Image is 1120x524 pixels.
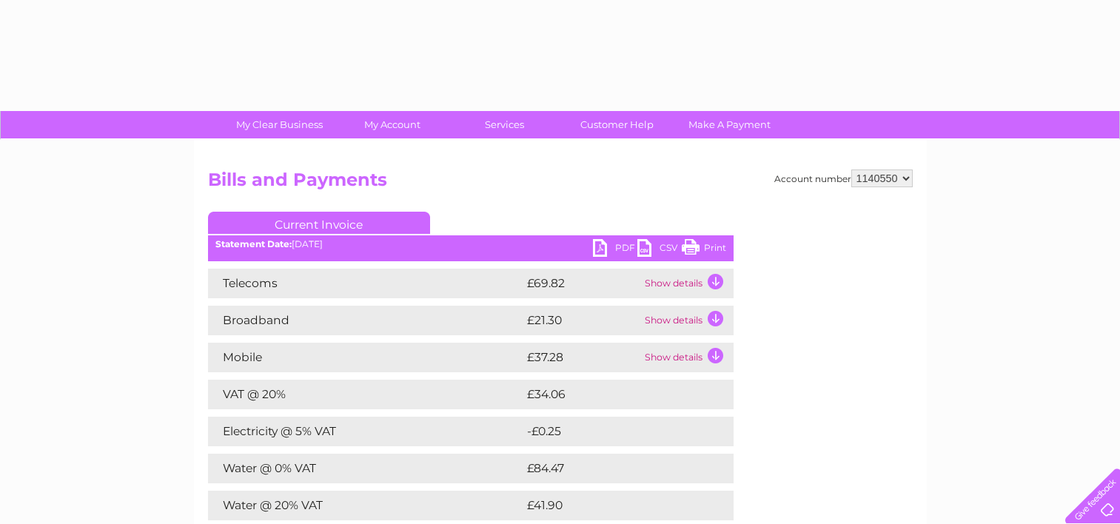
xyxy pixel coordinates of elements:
td: £34.06 [523,380,705,409]
td: £84.47 [523,454,703,483]
td: £41.90 [523,491,702,520]
td: Show details [641,269,734,298]
a: Print [682,239,726,261]
a: Current Invoice [208,212,430,234]
td: Broadband [208,306,523,335]
a: My Clear Business [218,111,341,138]
td: Show details [641,306,734,335]
td: Water @ 0% VAT [208,454,523,483]
td: Water @ 20% VAT [208,491,523,520]
td: -£0.25 [523,417,702,446]
a: Services [443,111,566,138]
td: VAT @ 20% [208,380,523,409]
a: CSV [637,239,682,261]
a: Make A Payment [668,111,791,138]
td: £69.82 [523,269,641,298]
a: Customer Help [556,111,678,138]
h2: Bills and Payments [208,169,913,198]
td: £21.30 [523,306,641,335]
a: PDF [593,239,637,261]
a: My Account [331,111,453,138]
div: [DATE] [208,239,734,249]
td: Telecoms [208,269,523,298]
b: Statement Date: [215,238,292,249]
td: Show details [641,343,734,372]
td: £37.28 [523,343,641,372]
td: Electricity @ 5% VAT [208,417,523,446]
td: Mobile [208,343,523,372]
div: Account number [774,169,913,187]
